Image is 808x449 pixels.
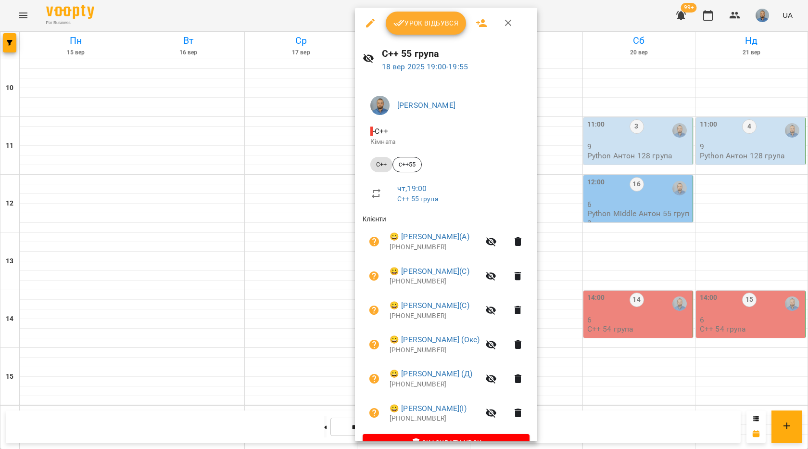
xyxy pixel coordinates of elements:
[363,401,386,424] button: Візит ще не сплачено. Додати оплату?
[390,266,469,277] a: 😀 [PERSON_NAME](С)
[390,414,480,423] p: [PHONE_NUMBER]
[390,243,480,252] p: [PHONE_NUMBER]
[370,437,522,449] span: Скасувати Урок
[363,333,386,356] button: Візит ще не сплачено. Додати оплату?
[386,12,467,35] button: Урок відбувся
[390,231,469,243] a: 😀 [PERSON_NAME](А)
[393,17,459,29] span: Урок відбувся
[390,311,480,321] p: [PHONE_NUMBER]
[390,277,480,286] p: [PHONE_NUMBER]
[370,137,522,147] p: Кімната
[363,299,386,322] button: Візит ще не сплачено. Додати оплату?
[390,334,480,346] a: 😀 [PERSON_NAME] (Окс)
[363,214,530,434] ul: Клієнти
[390,300,469,311] a: 😀 [PERSON_NAME](С)
[392,157,422,172] div: с++55
[390,380,480,389] p: [PHONE_NUMBER]
[363,367,386,390] button: Візит ще не сплачено. Додати оплату?
[370,160,392,169] span: C++
[397,184,427,193] a: чт , 19:00
[382,62,468,71] a: 18 вер 2025 19:00-19:55
[370,127,391,136] span: - C++
[390,368,472,380] a: 😀 [PERSON_NAME] (Д)
[382,46,530,61] h6: C++ 55 група
[390,346,480,355] p: [PHONE_NUMBER]
[397,195,438,203] a: C++ 55 група
[393,160,421,169] span: с++55
[390,403,467,414] a: 😀 [PERSON_NAME](І)
[363,230,386,253] button: Візит ще не сплачено. Додати оплату?
[397,101,455,110] a: [PERSON_NAME]
[363,265,386,288] button: Візит ще не сплачено. Додати оплату?
[370,96,390,115] img: 2a5fecbf94ce3b4251e242cbcf70f9d8.jpg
